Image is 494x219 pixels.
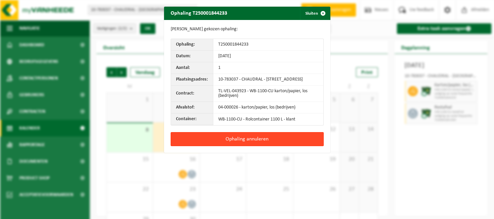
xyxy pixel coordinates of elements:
[213,74,323,86] td: 10-783037 - CHAUDRAL - [STREET_ADDRESS]
[171,51,213,62] th: Datum:
[213,39,323,51] td: T250001844233
[213,62,323,74] td: 1
[213,102,323,113] td: 04-000026 - karton/papier, los (bedrijven)
[171,27,324,32] p: [PERSON_NAME] gekozen ophaling:
[171,74,213,86] th: Plaatsingsadres:
[164,7,234,19] h2: Ophaling T250001844233
[171,113,213,125] th: Container:
[213,113,323,125] td: WB-1100-CU - Rolcontainer 1100 L - klant
[171,102,213,113] th: Afvalstof:
[213,51,323,62] td: [DATE]
[213,86,323,102] td: TL-VEL-043923 - WB-1100-CU karton/papier, los (bedrijven)
[171,86,213,102] th: Contract:
[171,62,213,74] th: Aantal:
[300,7,330,20] button: Sluiten
[171,132,324,146] button: Ophaling annuleren
[171,39,213,51] th: Ophaling:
